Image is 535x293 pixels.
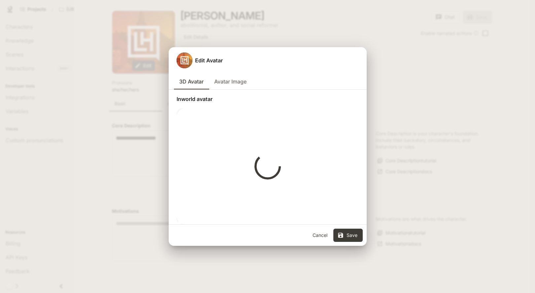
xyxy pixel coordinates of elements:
div: Avatar image [177,52,192,68]
button: Cancel [310,229,331,242]
button: Open character avatar dialog [177,52,192,68]
button: Avatar Image [209,74,252,89]
p: Inworld avatar [177,95,359,103]
h5: Edit Avatar [195,57,223,64]
div: avatar type [174,74,361,89]
button: Save [333,229,363,242]
button: 3D Avatar [174,74,209,89]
